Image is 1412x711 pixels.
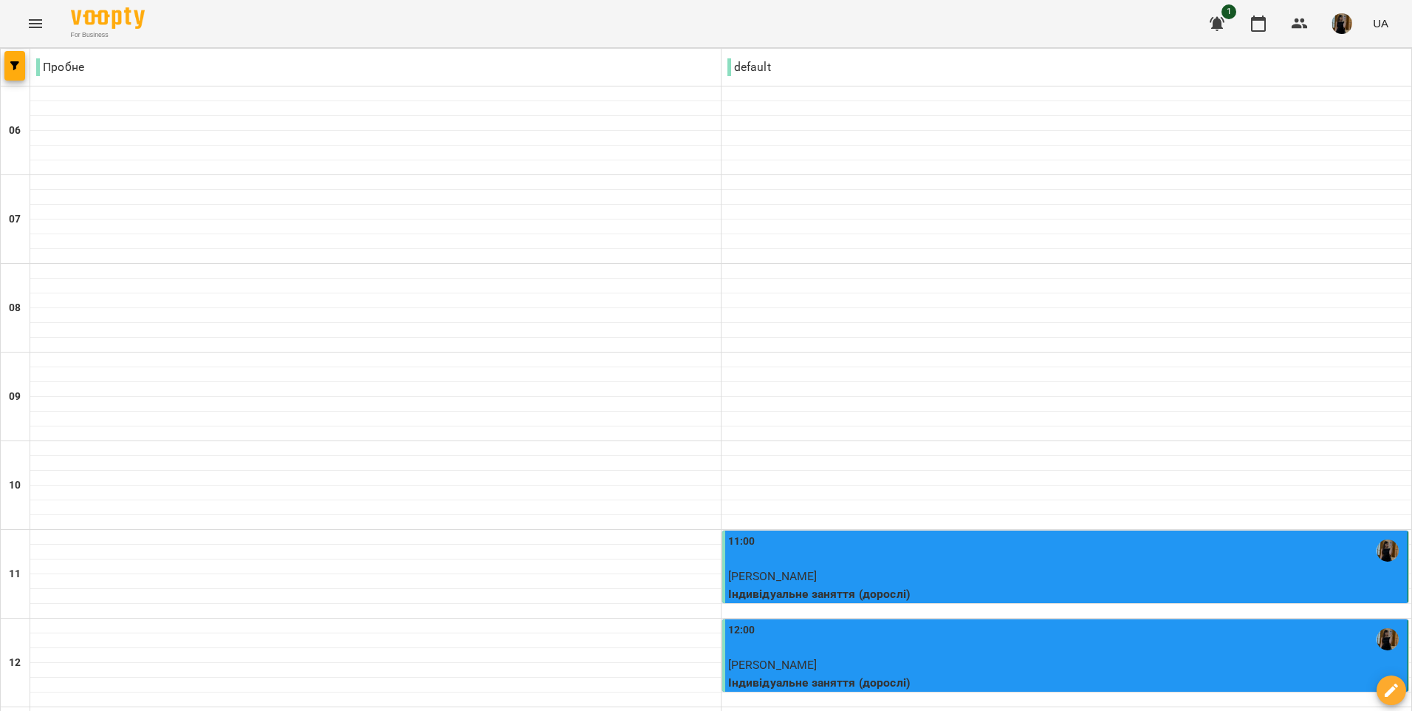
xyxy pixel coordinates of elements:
[71,30,145,40] span: For Business
[1221,4,1236,19] span: 1
[1332,13,1352,34] img: 283d04c281e4d03bc9b10f0e1c453e6b.jpg
[18,6,53,41] button: Menu
[1377,628,1399,650] img: Островська Діана Володимирівна
[728,534,755,550] label: 11:00
[9,300,21,316] h6: 08
[9,123,21,139] h6: 06
[9,211,21,228] h6: 07
[9,566,21,582] h6: 11
[1377,540,1399,562] img: Островська Діана Володимирівна
[728,585,1405,603] p: Індивідуальне заняття (дорослі)
[9,477,21,494] h6: 10
[71,7,145,29] img: Voopty Logo
[727,58,771,76] p: default
[728,622,755,639] label: 12:00
[9,655,21,671] h6: 12
[728,658,818,672] span: [PERSON_NAME]
[9,389,21,405] h6: 09
[36,58,84,76] p: Пробне
[728,569,818,583] span: [PERSON_NAME]
[1373,16,1388,31] span: UA
[1367,10,1394,37] button: UA
[728,674,1405,692] p: Індивідуальне заняття (дорослі)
